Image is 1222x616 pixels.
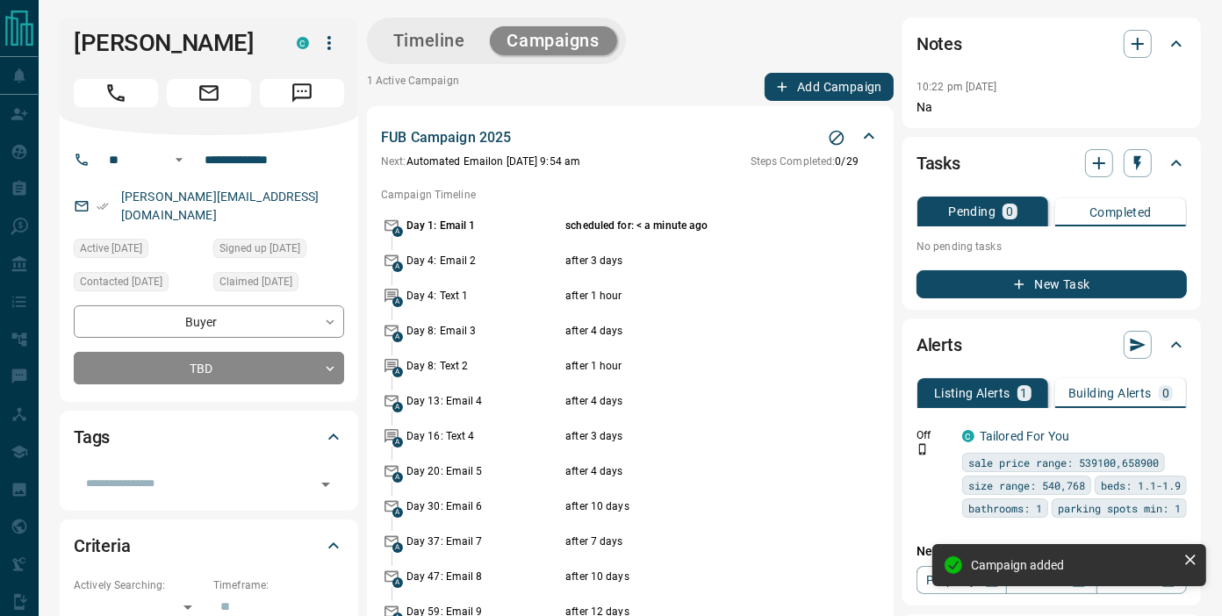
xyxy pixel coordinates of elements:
span: A [392,402,403,412]
p: Timeframe: [213,577,344,593]
p: Pending [948,205,996,218]
h2: Notes [916,30,962,58]
p: after 4 days [565,393,823,409]
p: Day 13: Email 4 [406,393,561,409]
div: Criteria [74,525,344,567]
span: A [392,261,403,272]
span: Active [DATE] [80,240,142,257]
button: Campaigns [490,26,617,55]
span: Message [260,79,344,107]
p: after 1 hour [565,288,823,304]
p: Actively Searching: [74,577,205,593]
button: Stop Campaign [823,125,850,151]
p: Day 20: Email 5 [406,463,561,479]
span: Claimed [DATE] [219,273,292,290]
h2: Tags [74,423,110,451]
a: [PERSON_NAME][EMAIL_ADDRESS][DOMAIN_NAME] [121,190,320,222]
div: Mon Aug 23 2021 [213,239,344,263]
span: Email [167,79,251,107]
span: A [392,577,403,588]
span: parking spots min: 1 [1058,499,1181,517]
p: Campaign Timeline [381,187,880,203]
span: sale price range: 539100,658900 [968,454,1159,471]
span: A [392,332,403,342]
p: Completed [1089,206,1152,218]
h2: Alerts [916,331,962,359]
p: 0 [1006,205,1013,218]
p: Day 16: Text 4 [406,428,561,444]
p: 1 Active Campaign [367,73,459,101]
p: after 3 days [565,253,823,269]
button: Open [169,149,190,170]
span: Contacted [DATE] [80,273,162,290]
p: Day 1: Email 1 [406,218,561,233]
button: Timeline [376,26,483,55]
p: scheduled for: < a minute ago [565,218,823,233]
div: Sat Sep 13 2025 [74,239,205,263]
h2: Criteria [74,532,131,560]
p: FUB Campaign 2025 [381,127,512,148]
p: No pending tasks [916,233,1187,260]
div: Campaign added [971,558,1176,572]
span: Call [74,79,158,107]
div: Alerts [916,324,1187,366]
svg: Email Verified [97,200,109,212]
span: beds: 1.1-1.9 [1101,476,1181,494]
div: condos.ca [962,430,974,442]
span: A [392,297,403,307]
p: Day 30: Email 6 [406,498,561,514]
p: 1 [1021,387,1028,399]
div: condos.ca [297,37,309,49]
span: bathrooms: 1 [968,499,1042,517]
button: New Task [916,270,1187,298]
p: after 1 hour [565,358,823,374]
span: A [392,472,403,483]
p: Na [916,98,1187,117]
p: after 3 days [565,428,823,444]
p: 0 [1162,387,1169,399]
p: after 7 days [565,534,823,549]
p: 0 / 29 [751,154,859,169]
span: Next: [381,155,406,168]
p: Day 4: Email 2 [406,253,561,269]
span: A [392,226,403,237]
button: Add Campaign [765,73,894,101]
button: Open [313,472,338,497]
div: Tasks [916,142,1187,184]
div: Fri Sep 12 2025 [74,272,205,297]
p: after 10 days [565,569,823,584]
span: A [392,367,403,377]
p: Off [916,427,952,443]
p: Day 47: Email 8 [406,569,561,584]
div: Fri Sep 12 2025 [213,272,344,297]
p: Listing Alerts [934,387,1010,399]
svg: Push Notification Only [916,443,929,455]
span: size range: 540,768 [968,476,1085,494]
span: Steps Completed: [751,155,836,168]
a: Tailored For You [980,429,1069,443]
p: Day 4: Text 1 [406,288,561,304]
div: FUB Campaign 2025Stop CampaignNext:Automated Emailon [DATE] 9:54 amSteps Completed:0/29 [381,124,880,173]
div: Buyer [74,305,344,338]
p: after 4 days [565,323,823,339]
p: Building Alerts [1068,387,1152,399]
span: A [392,437,403,448]
p: New Alert: [916,542,1187,561]
p: after 10 days [565,498,823,514]
p: Automated Email on [DATE] 9:54 am [381,154,580,169]
span: A [392,507,403,518]
div: TBD [74,352,344,384]
p: 10:22 pm [DATE] [916,81,997,93]
p: after 4 days [565,463,823,479]
a: Property [916,566,1007,594]
h2: Tasks [916,149,960,177]
p: Day 8: Text 2 [406,358,561,374]
div: Tags [74,416,344,458]
p: Day 37: Email 7 [406,534,561,549]
h1: [PERSON_NAME] [74,29,270,57]
span: Signed up [DATE] [219,240,300,257]
p: Day 8: Email 3 [406,323,561,339]
span: A [392,542,403,553]
div: Notes [916,23,1187,65]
